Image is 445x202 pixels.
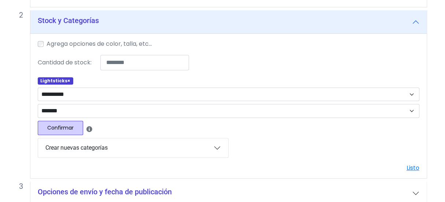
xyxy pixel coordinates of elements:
span: Lightsticks [38,77,74,85]
a: Listo [407,164,419,172]
label: Agrega opciones de color, talla, etc... [47,40,152,48]
h5: Stock y Categorías [38,16,99,25]
label: Cantidad de stock: [38,58,92,67]
button: Confirmar [38,121,83,135]
h5: Opciones de envío y fecha de publicación [38,187,172,196]
button: Crear nuevas categorías [38,138,228,157]
button: Stock y Categorías [30,10,427,34]
span: × [67,78,70,84]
